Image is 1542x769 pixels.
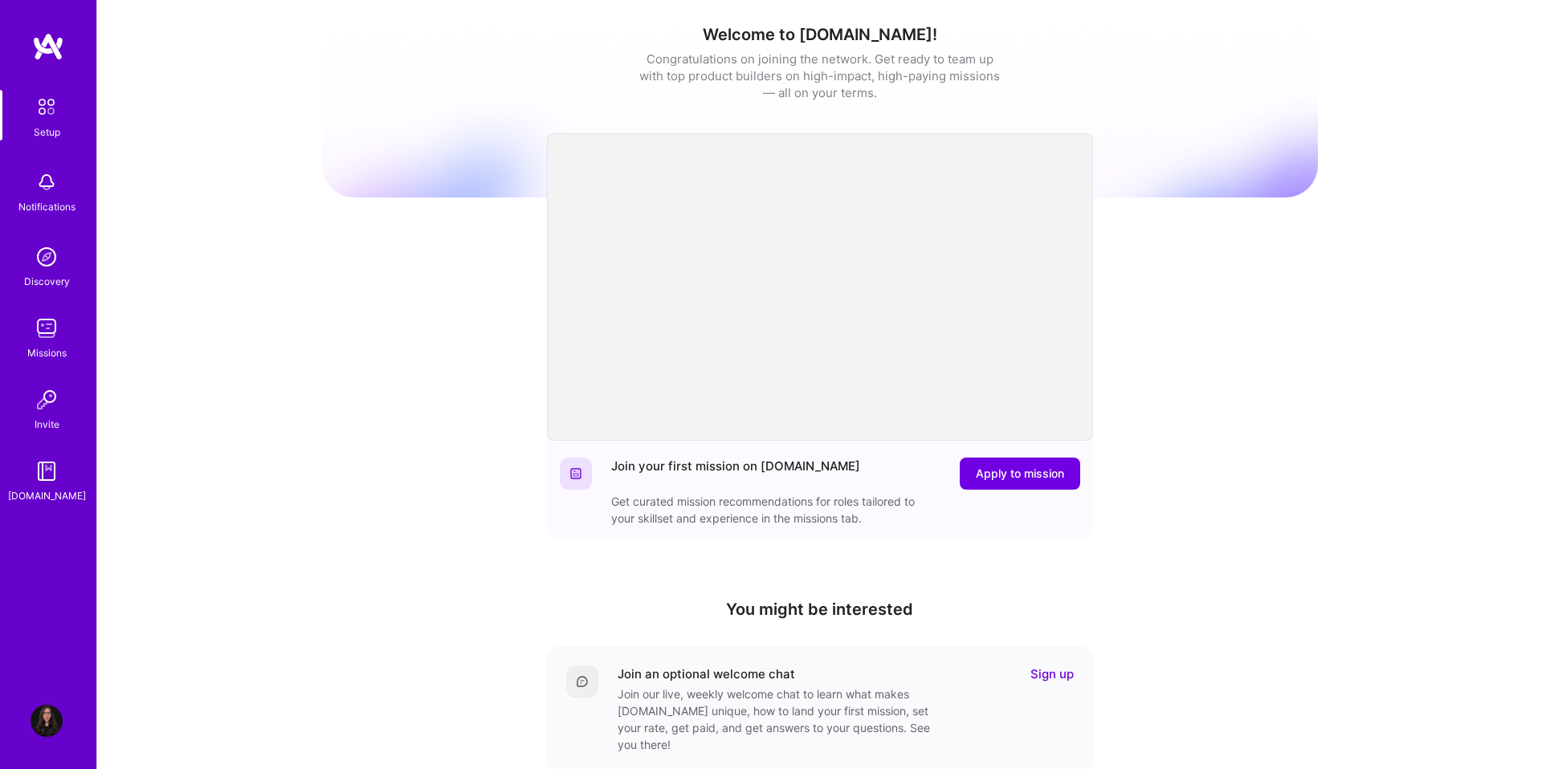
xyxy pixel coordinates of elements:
[18,198,75,215] div: Notifications
[31,455,63,487] img: guide book
[618,686,939,753] div: Join our live, weekly welcome chat to learn what makes [DOMAIN_NAME] unique, how to land your fir...
[34,124,60,140] div: Setup
[31,705,63,737] img: User Avatar
[30,90,63,124] img: setup
[569,467,582,480] img: Website
[960,458,1080,490] button: Apply to mission
[31,384,63,416] img: Invite
[639,51,1001,101] div: Congratulations on joining the network. Get ready to team up with top product builders on high-im...
[618,665,795,682] div: Join an optional welcome chat
[35,416,59,433] div: Invite
[27,705,67,737] a: User Avatar
[322,25,1318,44] h1: Welcome to [DOMAIN_NAME]!
[1030,665,1074,682] a: Sign up
[27,344,67,361] div: Missions
[8,487,86,504] div: [DOMAIN_NAME]
[31,312,63,344] img: teamwork
[547,600,1093,619] h4: You might be interested
[31,166,63,198] img: bell
[611,458,860,490] div: Join your first mission on [DOMAIN_NAME]
[31,241,63,273] img: discovery
[976,466,1064,482] span: Apply to mission
[24,273,70,290] div: Discovery
[576,675,589,688] img: Comment
[611,493,932,527] div: Get curated mission recommendations for roles tailored to your skillset and experience in the mis...
[32,32,64,61] img: logo
[547,133,1093,441] iframe: video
